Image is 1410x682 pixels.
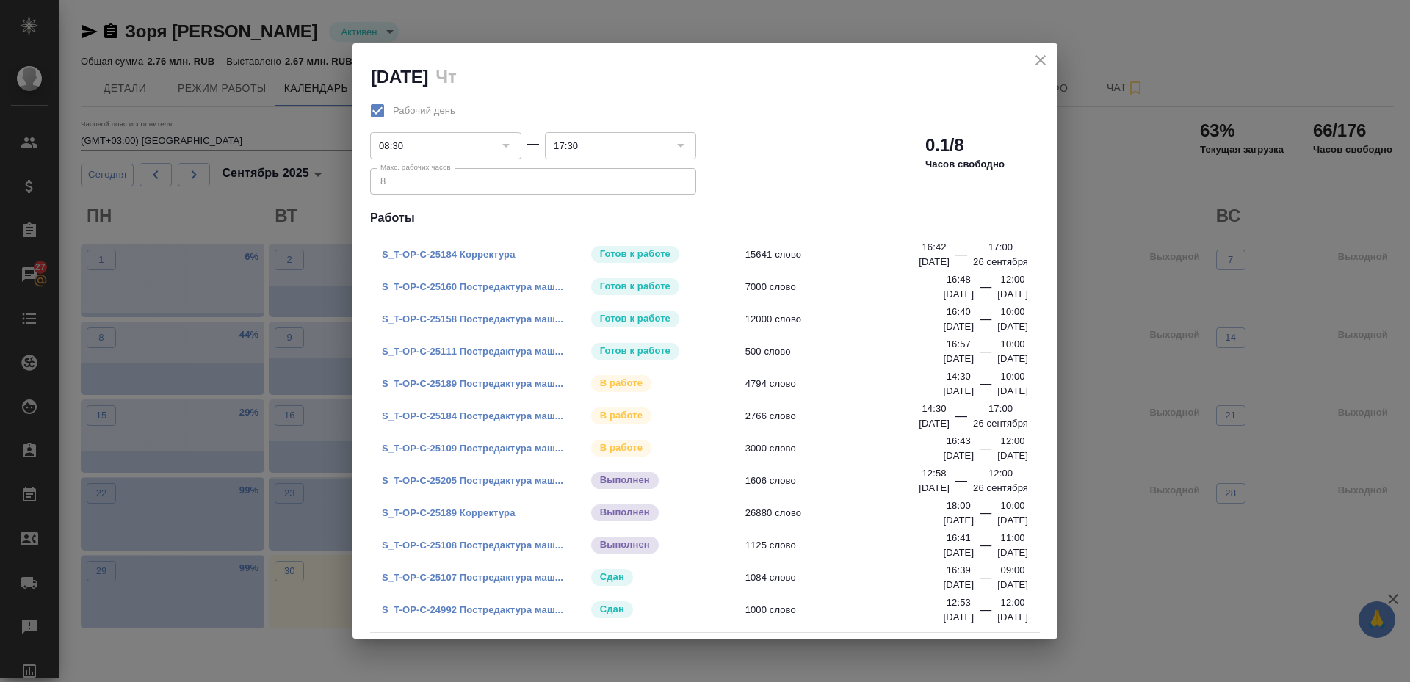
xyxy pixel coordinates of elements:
p: 10:00 [1001,369,1025,384]
span: 2766 слово [745,409,953,424]
a: S_T-OP-C-25184 Постредактура маш... [382,410,563,421]
a: S_T-OP-C-25160 Постредактура маш... [382,281,563,292]
p: Готов к работе [600,311,670,326]
p: Выполнен [600,537,650,552]
span: 1606 слово [745,474,953,488]
p: В работе [600,376,643,391]
p: В работе [600,440,643,455]
p: 10:00 [1001,498,1025,513]
span: 500 слово [745,344,953,359]
p: [DATE] [943,384,974,399]
p: Сдан [600,602,624,617]
p: [DATE] [997,610,1028,625]
p: 16:57 [947,337,971,352]
p: 16:41 [947,531,971,545]
p: 16:48 [947,272,971,287]
p: [DATE] [997,287,1028,302]
a: S_T-OP-C-25189 Постредактура маш... [382,378,563,389]
p: Сдан [600,570,624,584]
p: [DATE] [997,578,1028,592]
a: S_T-OP-C-25158 Постредактура маш... [382,313,563,324]
div: — [955,246,967,269]
div: — [527,135,539,153]
button: close [1030,49,1052,71]
p: 14:30 [922,402,947,416]
a: S_T-OP-C-25111 Постредактура маш... [382,346,563,357]
a: S_T-OP-C-25205 Постредактура маш... [382,475,563,486]
div: — [955,472,967,496]
p: [DATE] [943,319,974,334]
h2: Чт [435,67,456,87]
p: 16:43 [947,434,971,449]
p: Готов к работе [600,279,670,294]
div: — [955,407,967,431]
p: 17:00 [988,240,1013,255]
p: 14:30 [947,369,971,384]
p: [DATE] [943,449,974,463]
p: 12:00 [1001,434,1025,449]
p: В работе [600,408,643,423]
p: [DATE] [919,416,950,431]
span: 7000 слово [745,280,953,294]
p: 11:00 [1001,531,1025,545]
p: 09:00 [1001,563,1025,578]
a: S_T-OP-C-25107 Постредактура маш... [382,572,563,583]
div: — [980,343,991,366]
div: — [980,504,991,528]
span: 4794 слово [745,377,953,391]
p: [DATE] [919,481,950,496]
span: 1000 слово [745,603,953,617]
p: [DATE] [943,578,974,592]
p: 26 сентября [973,255,1028,269]
p: [DATE] [997,449,1028,463]
p: 10:00 [1001,337,1025,352]
p: [DATE] [919,255,950,269]
p: 12:53 [947,595,971,610]
p: Выполнен [600,473,650,487]
p: 16:40 [947,305,971,319]
div: — [980,569,991,592]
p: 12:00 [1001,272,1025,287]
a: S_T-OP-C-25184 Корректура [382,249,516,260]
p: 17:00 [988,402,1013,416]
p: Готов к работе [600,344,670,358]
div: — [980,440,991,463]
h2: [DATE] [371,67,428,87]
div: — [980,311,991,334]
p: 12:00 [988,466,1013,481]
a: S_T-OP-C-25108 Постредактура маш... [382,540,563,551]
p: [DATE] [997,513,1028,528]
h2: 0.1/8 [925,134,963,157]
span: 12000 слово [745,312,953,327]
p: Выполнен [600,505,650,520]
p: 26 сентября [973,416,1028,431]
p: 16:42 [922,240,947,255]
span: Рабочий день [393,104,455,118]
a: S_T-OP-C-24992 Постредактура маш... [382,604,563,615]
p: [DATE] [997,545,1028,560]
p: 16:39 [947,563,971,578]
span: 1125 слово [745,538,953,553]
p: [DATE] [997,384,1028,399]
p: [DATE] [943,610,974,625]
span: 26880 слово [745,506,953,520]
p: Часов свободно [925,157,1005,172]
p: 26 сентября [973,481,1028,496]
div: — [980,278,991,302]
div: — [980,601,991,625]
p: Готов к работе [600,247,670,261]
div: — [980,537,991,560]
p: [DATE] [943,545,974,560]
p: 12:58 [922,466,947,481]
span: 3000 слово [745,441,953,456]
p: [DATE] [943,287,974,302]
a: S_T-OP-C-25109 Постредактура маш... [382,443,563,454]
span: 1084 слово [745,570,953,585]
h4: Работы [370,209,1040,227]
p: [DATE] [997,352,1028,366]
p: [DATE] [943,352,974,366]
p: 18:00 [947,498,971,513]
span: 15641 слово [745,247,953,262]
p: 12:00 [1001,595,1025,610]
div: — [980,375,991,399]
